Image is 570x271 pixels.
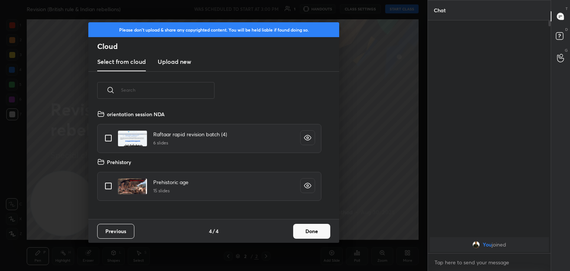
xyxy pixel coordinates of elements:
[118,178,147,195] img: 1710224254CS171V.pdf
[209,227,212,235] h4: 4
[153,130,227,138] h4: Raftaar rapid revision batch (4)
[107,158,131,166] h4: Prehistory
[566,6,568,12] p: T
[97,57,146,66] h3: Select from cloud
[293,224,330,239] button: Done
[88,22,339,37] div: Please don't upload & share any copyrighted content. You will be held liable if found doing so.
[565,48,568,53] p: G
[121,74,214,106] input: Search
[97,224,134,239] button: Previous
[88,107,330,219] div: grid
[428,0,452,20] p: Chat
[216,227,219,235] h4: 4
[213,227,215,235] h4: /
[153,187,189,194] h5: 15 slides
[107,110,165,118] h4: orientation session NDA
[492,242,506,248] span: joined
[565,27,568,32] p: D
[428,236,551,254] div: grid
[118,130,147,147] img: 17101394286G2OZK.pdf
[483,242,492,248] span: You
[153,178,189,186] h4: Prehistoric age
[158,57,191,66] h3: Upload new
[472,241,480,248] img: 25fcddf6084340b8b5330c9eff3a7161.jpg
[97,42,339,51] h2: Cloud
[153,140,227,146] h5: 6 slides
